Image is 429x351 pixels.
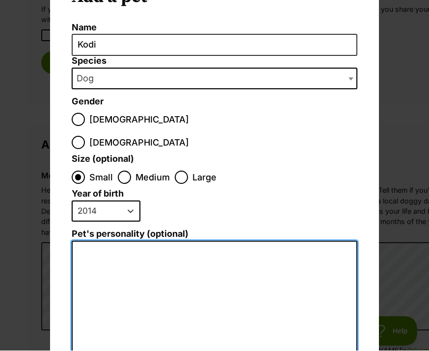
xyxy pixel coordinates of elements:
span: Medium [135,171,170,184]
label: Year of birth [72,189,124,200]
span: [DEMOGRAPHIC_DATA] [89,113,189,126]
label: Pet's personality (optional) [72,229,358,240]
span: Dog [72,68,358,90]
span: Small [89,171,113,184]
label: Species [72,56,358,67]
label: Gender [72,97,104,107]
label: Name [72,23,358,33]
label: Size (optional) [72,154,134,165]
span: Large [192,171,216,184]
span: Dog [73,72,104,86]
span: [DEMOGRAPHIC_DATA] [89,136,189,150]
